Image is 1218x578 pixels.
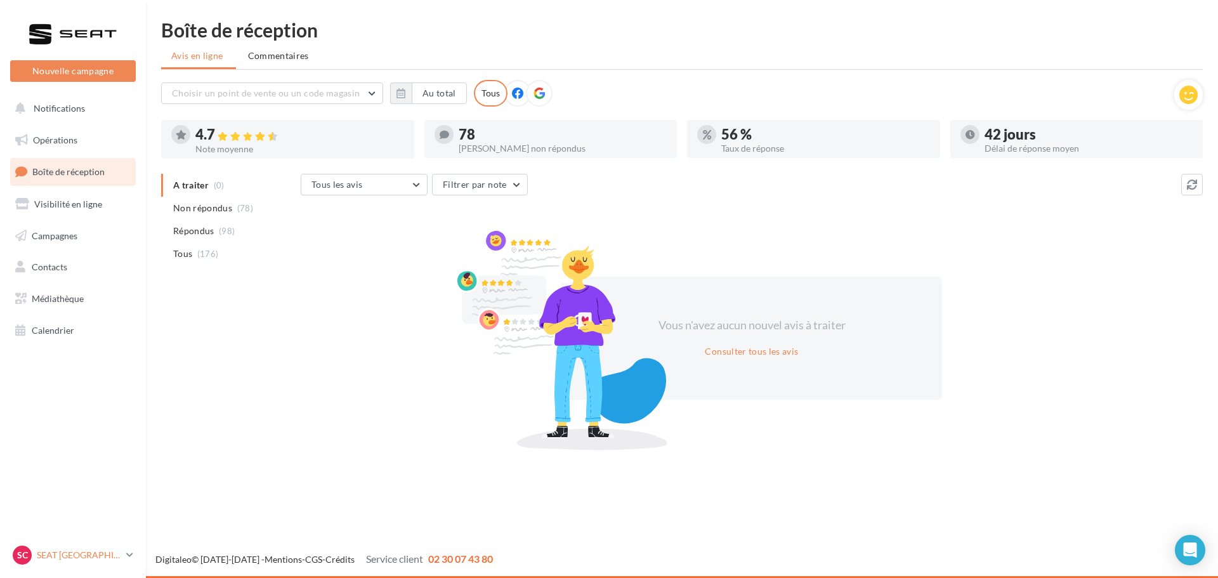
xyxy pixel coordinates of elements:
[311,179,363,190] span: Tous les avis
[8,223,138,249] a: Campagnes
[8,191,138,218] a: Visibilité en ligne
[32,325,74,336] span: Calendrier
[390,82,467,104] button: Au total
[1175,535,1205,565] div: Open Intercom Messenger
[173,225,214,237] span: Répondus
[8,317,138,344] a: Calendrier
[195,128,404,142] div: 4.7
[366,553,423,565] span: Service client
[33,135,77,145] span: Opérations
[161,20,1203,39] div: Boîte de réception
[195,145,404,154] div: Note moyenne
[412,82,467,104] button: Au total
[721,128,930,141] div: 56 %
[173,247,192,260] span: Tous
[8,95,133,122] button: Notifications
[985,144,1193,153] div: Délai de réponse moyen
[172,88,360,98] span: Choisir un point de vente ou un code magasin
[173,202,232,214] span: Non répondus
[32,293,84,304] span: Médiathèque
[219,226,235,236] span: (98)
[721,144,930,153] div: Taux de réponse
[32,166,105,177] span: Boîte de réception
[10,543,136,567] a: SC SEAT [GEOGRAPHIC_DATA]
[265,554,302,565] a: Mentions
[8,254,138,280] a: Contacts
[37,549,121,562] p: SEAT [GEOGRAPHIC_DATA]
[34,199,102,209] span: Visibilité en ligne
[474,80,507,107] div: Tous
[432,174,528,195] button: Filtrer par note
[301,174,428,195] button: Tous les avis
[248,49,309,62] span: Commentaires
[305,554,322,565] a: CGS
[8,127,138,154] a: Opérations
[643,317,861,334] div: Vous n'avez aucun nouvel avis à traiter
[8,158,138,185] a: Boîte de réception
[700,344,803,359] button: Consulter tous les avis
[459,144,667,153] div: [PERSON_NAME] non répondus
[155,554,493,565] span: © [DATE]-[DATE] - - -
[10,60,136,82] button: Nouvelle campagne
[34,103,85,114] span: Notifications
[17,549,28,562] span: SC
[197,249,219,259] span: (176)
[155,554,192,565] a: Digitaleo
[237,203,253,213] span: (78)
[325,554,355,565] a: Crédits
[161,82,383,104] button: Choisir un point de vente ou un code magasin
[32,261,67,272] span: Contacts
[8,286,138,312] a: Médiathèque
[428,553,493,565] span: 02 30 07 43 80
[459,128,667,141] div: 78
[985,128,1193,141] div: 42 jours
[32,230,77,240] span: Campagnes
